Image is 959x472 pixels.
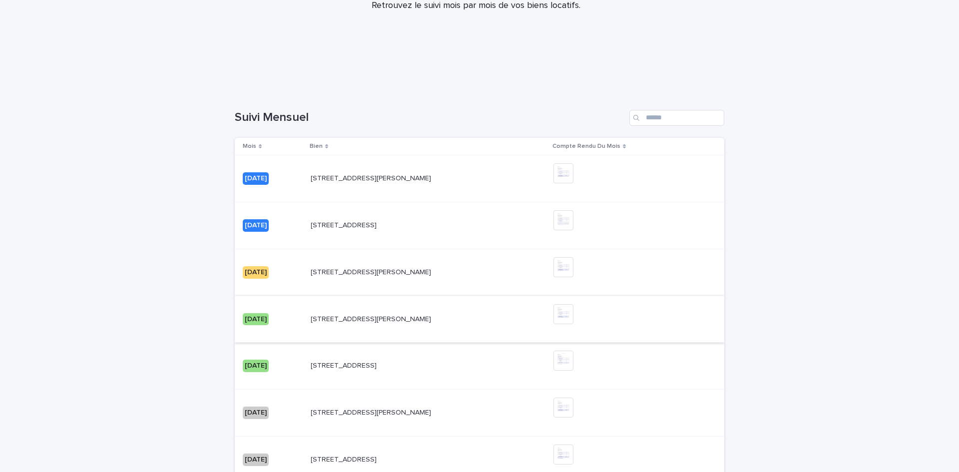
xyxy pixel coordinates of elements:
p: Bien [310,141,323,152]
p: 117 route de Paris Charbonnières-les-Bains 69260 RDC [311,454,379,464]
tr: [DATE][STREET_ADDRESS][PERSON_NAME][STREET_ADDRESS][PERSON_NAME] [235,390,724,437]
div: [DATE] [243,360,269,372]
p: Mois [243,141,256,152]
h1: Suivi Mensuel [235,110,625,125]
p: Retrouvez le suivi mois par mois de vos biens locatifs. [276,0,676,11]
p: 117 route de Paris Charbonnières-les-Bains 69260 RDC [311,360,379,370]
div: [DATE] [243,219,269,232]
div: [DATE] [243,407,269,419]
div: [DATE] [243,313,269,326]
p: [STREET_ADDRESS][PERSON_NAME] [311,266,433,277]
div: [DATE] [243,266,269,279]
tr: [DATE][STREET_ADDRESS][PERSON_NAME][STREET_ADDRESS][PERSON_NAME] [235,249,724,296]
p: Compte Rendu Du Mois [552,141,620,152]
p: [STREET_ADDRESS][PERSON_NAME] [311,407,433,417]
input: Search [629,110,724,126]
p: [STREET_ADDRESS][PERSON_NAME] [311,313,433,324]
div: [DATE] [243,454,269,466]
tr: [DATE][STREET_ADDRESS][PERSON_NAME][STREET_ADDRESS][PERSON_NAME] [235,155,724,202]
tr: [DATE][STREET_ADDRESS][STREET_ADDRESS] [235,202,724,249]
div: [DATE] [243,172,269,185]
p: 117 route de Paris Charbonnières-les-Bains 69260 1er etage [311,219,379,230]
tr: [DATE][STREET_ADDRESS][STREET_ADDRESS] [235,343,724,390]
tr: [DATE][STREET_ADDRESS][PERSON_NAME][STREET_ADDRESS][PERSON_NAME] [235,296,724,343]
p: [STREET_ADDRESS][PERSON_NAME] [311,172,433,183]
